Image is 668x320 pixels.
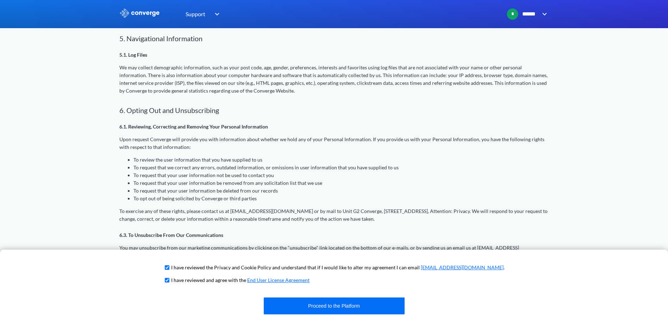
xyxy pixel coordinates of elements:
[133,187,549,195] li: To request that your user information be deleted from our records
[119,8,160,18] img: logo_ewhite.svg
[119,207,549,223] p: To exercise any of these rights, please contact us at [EMAIL_ADDRESS][DOMAIN_NAME] or by mail to ...
[119,231,549,239] p: 6.3. To Unsubscribe From Our Communications
[421,264,504,270] a: [EMAIL_ADDRESS][DOMAIN_NAME]
[133,179,549,187] li: To request that your user information be removed from any solicitation list that we use
[133,164,549,171] li: To request that we correct any errors, outdated information, or omissions in user information tha...
[210,10,221,18] img: downArrow.svg
[119,64,549,95] p: We may collect demographic information, such as your post code, age, gender, preferences, interes...
[119,51,549,59] p: 5.1. Log Files
[247,277,310,283] a: End User License Agreement
[171,264,505,271] p: I have reviewed the Privacy and Cookie Policy and understand that if I would like to alter my agr...
[119,123,549,131] p: 6.1. Reviewing, Correcting and Removing Your Personal Information
[133,171,549,179] li: To request that your user information not be used to contact you
[133,156,549,164] li: To review the user information that you have supplied to us
[264,297,405,314] button: Proceed to the Platform
[119,244,549,259] p: You may unsubscribe from our marketing communications by clicking on the "unsubscribe" link locat...
[186,10,205,18] span: Support
[119,34,549,43] h2: 5. Navigational Information
[538,10,549,18] img: downArrow.svg
[171,276,310,284] p: I have reviewed and agree with the
[133,195,549,202] li: To opt out of being solicited by Converge or third parties
[119,136,549,151] p: Upon request Converge will provide you with information about whether we hold any of your Persona...
[119,106,549,114] h2: 6. Opting Out and Unsubscribing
